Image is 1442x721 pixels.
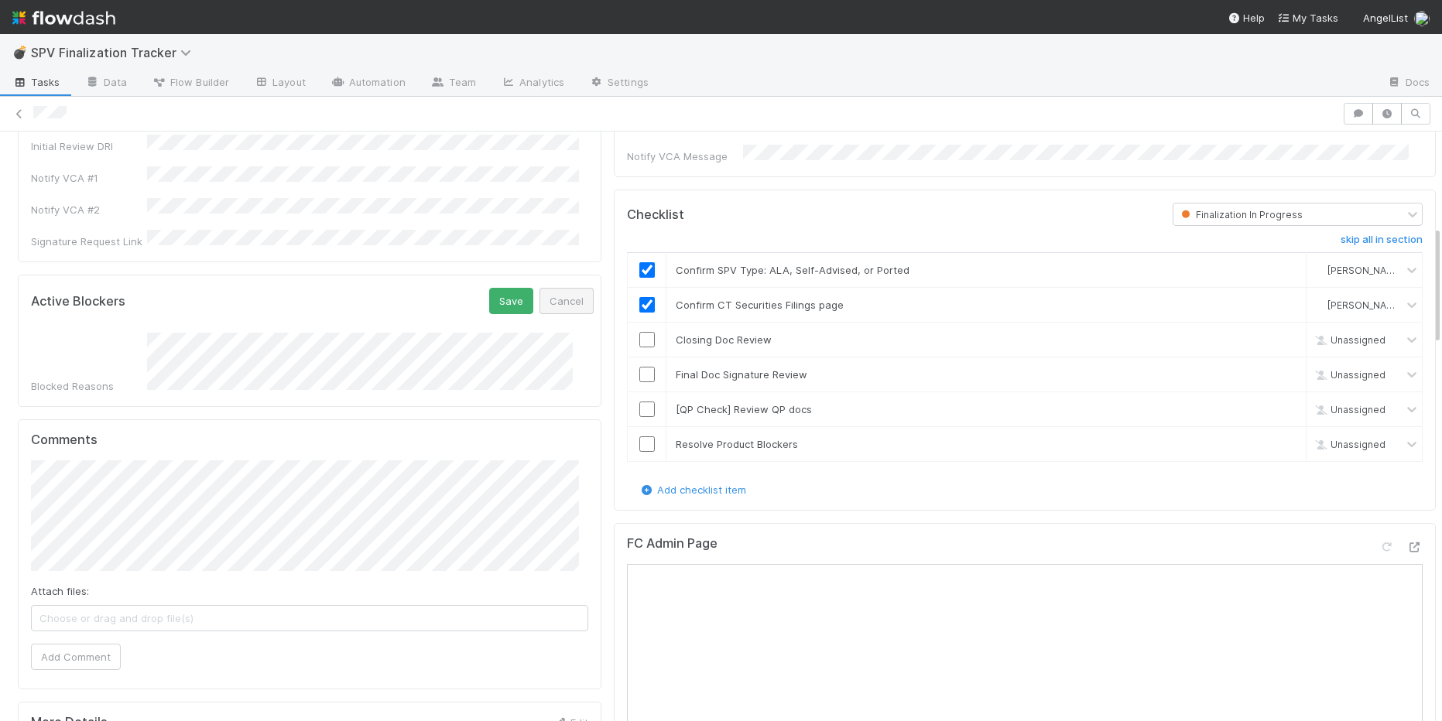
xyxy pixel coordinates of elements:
[31,644,121,670] button: Add Comment
[676,403,812,415] span: [QP Check] Review QP docs
[1312,439,1385,450] span: Unassigned
[489,288,533,314] button: Save
[577,71,661,96] a: Settings
[241,71,318,96] a: Layout
[676,438,798,450] span: Resolve Product Blockers
[1313,299,1325,311] img: avatar_45aa71e2-cea6-4b00-9298-a0421aa61a2d.png
[1341,234,1423,246] h6: skip all in section
[1277,10,1338,26] a: My Tasks
[12,5,115,31] img: logo-inverted-e16ddd16eac7371096b0.svg
[1414,11,1430,26] img: avatar_1d14498f-6309-4f08-8780-588779e5ce37.png
[418,71,488,96] a: Team
[1327,299,1438,311] span: [PERSON_NAME]-Gayob
[31,432,588,448] h5: Comments
[318,71,418,96] a: Automation
[31,45,199,60] span: SPV Finalization Tracker
[1178,209,1303,220] span: Finalization In Progress
[152,74,229,90] span: Flow Builder
[627,149,743,164] div: Notify VCA Message
[1312,404,1385,415] span: Unassigned
[31,234,147,249] div: Signature Request Link
[1312,334,1385,346] span: Unassigned
[1341,234,1423,252] a: skip all in section
[627,536,718,552] h5: FC Admin Page
[12,46,28,59] span: 💣
[676,264,909,276] span: Confirm SPV Type: ALA, Self-Advised, or Ported
[1375,71,1442,96] a: Docs
[31,294,125,309] h5: Active Blockers
[31,202,147,217] div: Notify VCA #2
[488,71,577,96] a: Analytics
[627,207,684,223] h5: Checklist
[73,71,139,96] a: Data
[676,299,844,311] span: Confirm CT Securities Filings page
[1363,12,1408,24] span: AngelList
[31,138,147,154] div: Initial Review DRI
[32,606,587,630] span: Choose or drag and drop file(s)
[12,74,60,90] span: Tasks
[1312,369,1385,381] span: Unassigned
[31,583,89,599] label: Attach files:
[1228,10,1265,26] div: Help
[31,378,147,394] div: Blocked Reasons
[676,368,807,381] span: Final Doc Signature Review
[1327,265,1438,276] span: [PERSON_NAME]-Gayob
[1277,12,1338,24] span: My Tasks
[539,288,594,314] button: Cancel
[639,484,746,496] a: Add checklist item
[676,333,772,346] span: Closing Doc Review
[139,71,241,96] a: Flow Builder
[1313,264,1325,276] img: avatar_45aa71e2-cea6-4b00-9298-a0421aa61a2d.png
[31,170,147,186] div: Notify VCA #1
